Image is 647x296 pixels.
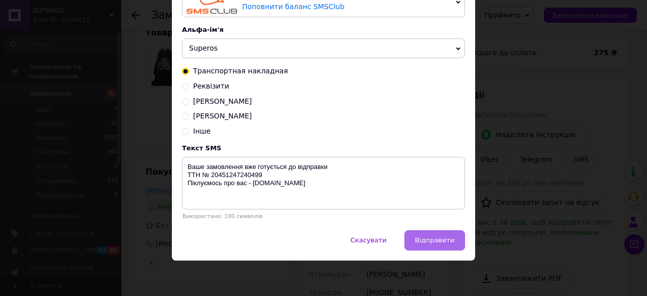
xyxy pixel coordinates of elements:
[340,230,397,250] button: Скасувати
[415,236,454,244] span: Відправити
[193,67,288,75] span: Транспортная накладная
[242,3,344,11] a: Поповнити баланс SMSClub
[193,82,229,90] span: Реквізити
[189,44,218,52] span: Superos
[182,144,465,152] div: Текст SMS
[350,236,386,244] span: Скасувати
[182,157,465,209] textarea: Ваше замовлення вже готується до відправки ТТН № 20451247240499 Піклуємось про вас - [DOMAIN_NAME]
[404,230,465,250] button: Відправити
[193,127,211,135] span: Інше
[182,26,223,33] span: Альфа-ім'я
[182,213,465,220] div: Використано: 100 символів
[193,112,252,120] span: [PERSON_NAME]
[193,97,252,105] span: [PERSON_NAME]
